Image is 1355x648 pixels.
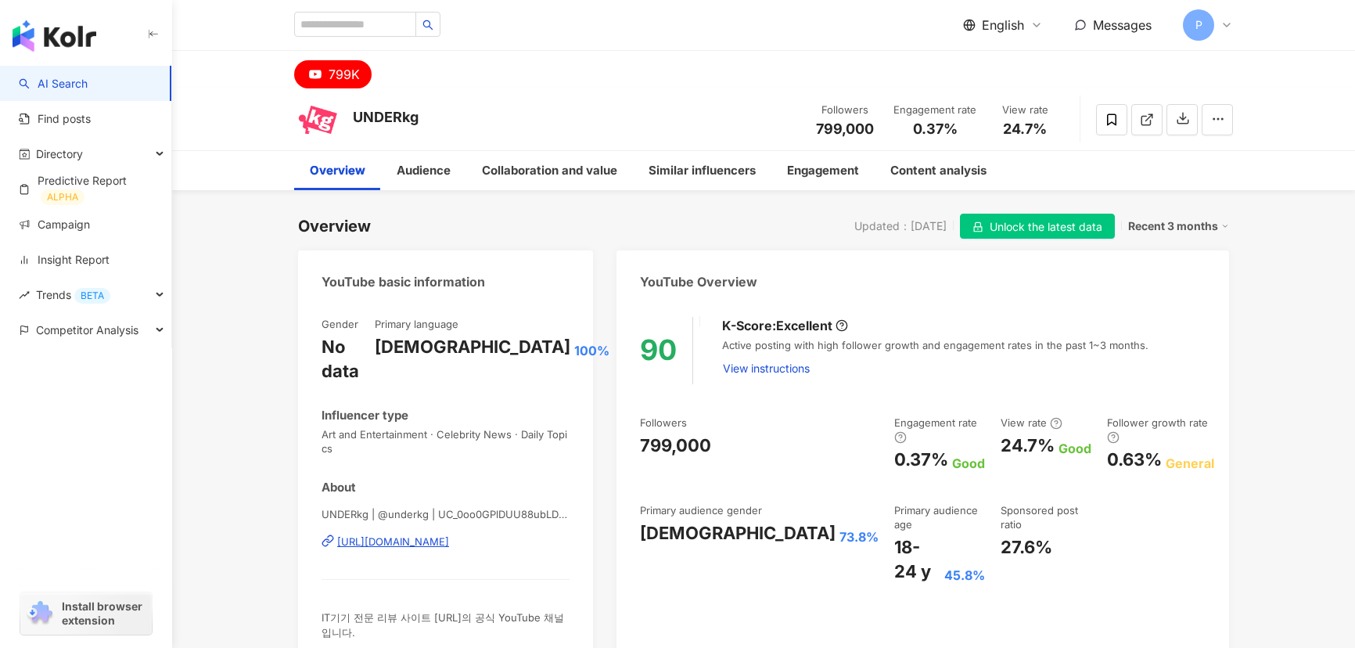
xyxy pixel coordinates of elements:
div: Primary language [375,317,458,331]
div: [DEMOGRAPHIC_DATA] [375,335,570,359]
button: View instructions [722,353,810,384]
div: 45.8% [944,567,985,584]
div: Excellent [776,317,832,334]
span: English [982,16,1024,34]
a: searchAI Search [19,76,88,92]
div: UNDERkg [353,107,419,127]
span: rise [19,290,30,301]
img: KOL Avatar [294,96,341,143]
a: Campaign [19,217,90,232]
div: 0.63% [1107,448,1162,472]
span: Competitor Analysis [36,312,138,347]
div: Primary audience age [894,503,985,531]
div: Followers [640,416,687,430]
div: Content analysis [890,161,987,180]
span: Unlock the latest data [990,214,1102,239]
div: Active posting with high follower growth and engagement rates in the past 1~3 months. [722,338,1206,383]
span: Art and Entertainment · Celebrity News · Daily Topics [322,427,570,455]
div: K-Score : [722,317,848,334]
span: 100% [574,342,609,359]
div: Collaboration and value [482,161,617,180]
div: Influencer type [322,407,408,423]
img: chrome extension [25,601,55,626]
span: UNDERkg | @underkg | UC_0oo0GPlDUU88ubLDnJkSQ [322,507,570,521]
span: Install browser extension [62,599,147,628]
div: Audience [397,161,451,180]
div: 27.6% [1001,535,1052,560]
div: Overview [310,161,365,180]
div: Engagement [787,161,859,180]
div: About [322,479,356,495]
div: 0.37% [894,448,948,472]
div: General [1166,455,1214,472]
div: Overview [298,215,371,237]
div: Followers [815,103,875,118]
span: 0.37% [913,121,958,137]
div: View rate [1001,416,1062,430]
div: YouTube basic information [322,273,485,290]
div: Sponsored post ratio [1001,503,1091,531]
a: [URL][DOMAIN_NAME] [322,535,570,549]
a: Find posts [19,111,91,127]
a: Insight Report [19,252,110,268]
div: View rate [995,103,1055,118]
div: BETA [74,288,110,304]
div: Primary audience gender [640,503,762,517]
div: 90 [640,334,677,366]
div: 73.8% [839,528,879,545]
div: [URL][DOMAIN_NAME] [337,535,449,549]
span: Directory [36,136,83,171]
span: P [1195,16,1202,34]
div: Good [1058,440,1091,457]
span: Trends [36,277,110,312]
a: Predictive ReportALPHA [19,173,159,205]
div: Engagement rate [893,103,976,118]
div: No data [322,335,359,383]
div: Engagement rate [894,416,985,445]
span: View instructions [723,362,810,375]
div: 799,000 [640,434,711,458]
div: Similar influencers [649,161,756,180]
div: 799K [329,63,360,85]
span: 24.7% [1003,121,1047,137]
div: 18-24 y [894,535,940,584]
button: 799K [294,60,372,88]
span: search [422,20,433,31]
div: Updated：[DATE] [854,220,947,232]
button: Unlock the latest data [960,214,1115,239]
div: YouTube Overview [640,273,757,290]
img: logo [13,20,96,52]
span: Messages [1093,17,1152,33]
div: Follower growth rate [1107,416,1214,445]
span: lock [972,221,983,232]
div: [DEMOGRAPHIC_DATA] [640,521,836,545]
a: chrome extensionInstall browser extension [20,592,152,635]
div: Gender [322,317,358,331]
span: 799,000 [816,121,874,137]
div: Recent 3 months [1128,216,1229,236]
div: Good [952,455,985,472]
div: 24.7% [1001,434,1055,458]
